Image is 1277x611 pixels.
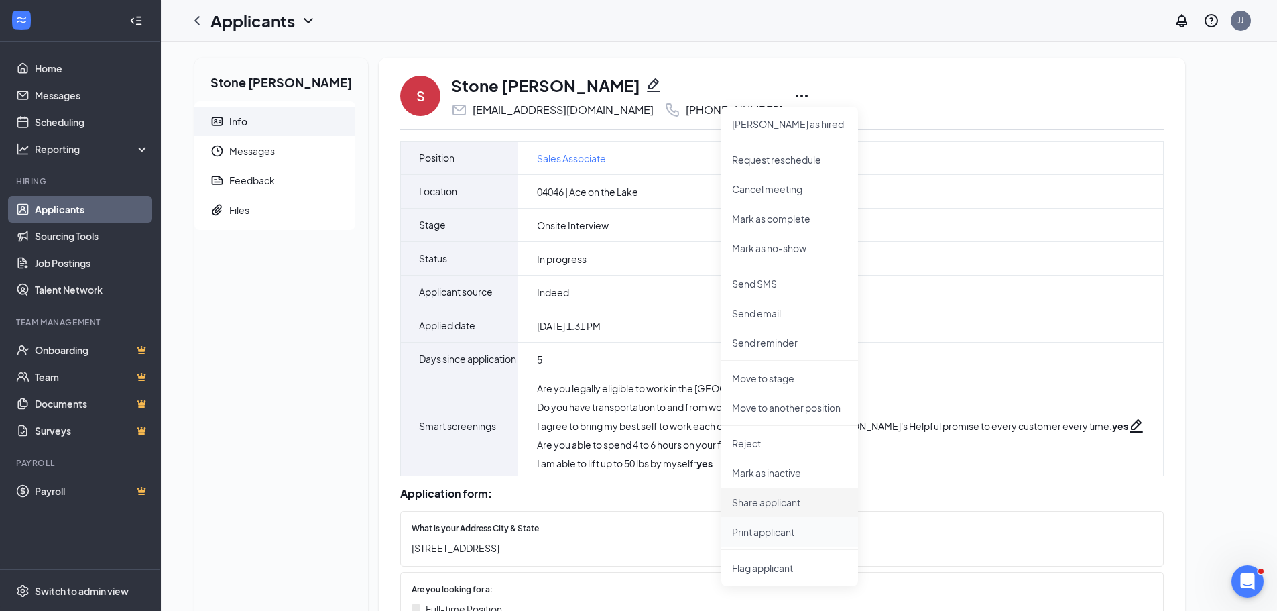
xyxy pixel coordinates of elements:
[416,87,425,105] div: S
[419,242,447,275] span: Status
[1237,15,1244,26] div: JJ
[194,58,368,101] h2: Stone [PERSON_NAME]
[16,457,147,469] div: Payroll
[646,77,662,93] svg: Pencil
[537,457,1128,470] div: I am able to lift up to 50 lbs by myself :
[35,478,149,504] a: PayrollCrown
[35,55,149,82] a: Home
[35,109,149,135] a: Scheduling
[400,487,1164,500] div: Application form:
[229,203,249,217] div: Files
[189,13,205,29] svg: ChevronLeft
[537,319,601,333] span: [DATE] 1:31 PM
[732,336,847,349] p: Send reminder
[229,174,275,187] div: Feedback
[732,153,847,166] p: Request reschedule
[210,174,224,187] svg: Report
[15,13,28,27] svg: WorkstreamLogo
[537,151,606,166] a: Sales Associate
[1112,420,1128,432] strong: yes
[412,584,493,596] span: Are you looking for a:
[419,142,454,174] span: Position
[537,185,638,199] span: 04046 | Ace on the Lake
[210,115,224,128] svg: ContactCard
[300,13,316,29] svg: ChevronDown
[732,372,847,385] p: Move to stage
[537,252,587,266] span: In progress
[732,561,847,575] span: Flag applicant
[1203,13,1219,29] svg: QuestionInfo
[732,496,847,509] p: Share applicant
[451,102,467,118] svg: Email
[419,309,475,342] span: Applied date
[229,115,247,128] div: Info
[210,203,224,217] svg: Paperclip
[794,88,810,104] svg: Ellipses
[35,364,149,390] a: TeamCrown
[35,337,149,364] a: OnboardingCrown
[732,212,847,225] p: Mark as complete
[732,466,847,480] p: Mark as inactive
[194,166,355,195] a: ReportFeedback
[537,382,1128,395] div: Are you legally eligible to work in the [GEOGRAPHIC_DATA]? :
[210,144,224,158] svg: Clock
[412,522,539,535] span: What is your Address City & State
[473,103,654,117] div: [EMAIL_ADDRESS][DOMAIN_NAME]
[16,317,147,328] div: Team Management
[664,102,680,118] svg: Phone
[194,195,355,225] a: PaperclipFiles
[696,457,713,469] strong: yes
[686,103,783,117] div: [PHONE_NUMBER]
[732,241,847,255] p: Mark as no-show
[419,175,457,208] span: Location
[1174,13,1190,29] svg: Notifications
[35,249,149,276] a: Job Postings
[35,196,149,223] a: Applicants
[419,209,446,241] span: Stage
[412,541,1139,555] span: [STREET_ADDRESS]
[35,584,129,598] div: Switch to admin view
[732,437,847,450] p: Reject
[35,82,149,109] a: Messages
[16,142,29,156] svg: Analysis
[451,74,640,97] h1: Stone [PERSON_NAME]
[194,107,355,136] a: ContactCardInfo
[35,142,150,156] div: Reporting
[16,584,29,598] svg: Settings
[35,223,149,249] a: Sourcing Tools
[537,419,1128,433] div: I agree to bring my best self to work each day in order to deliver on [PERSON_NAME]'s Helpful pro...
[419,343,516,376] span: Days since application
[732,277,847,290] p: Send SMS
[537,286,569,299] span: Indeed
[35,417,149,444] a: SurveysCrown
[35,276,149,303] a: Talent Network
[537,400,1128,414] div: Do you have transportation to and from work :
[1128,418,1144,434] svg: Pencil
[419,276,493,309] span: Applicant source
[537,438,1128,451] div: Are you able to spend 4 to 6 hours on your feet at a time? :
[419,410,496,443] span: Smart screenings
[732,307,847,320] p: Send email
[537,353,542,366] span: 5
[732,525,847,539] p: Print applicant
[732,182,847,196] p: Cancel meeting
[537,219,609,232] span: Onsite Interview
[210,9,295,32] h1: Applicants
[194,136,355,166] a: ClockMessages
[732,401,847,414] p: Move to another position
[1231,565,1264,598] iframe: Intercom live chat
[35,390,149,417] a: DocumentsCrown
[129,14,143,27] svg: Collapse
[16,176,147,187] div: Hiring
[732,117,847,131] p: [PERSON_NAME] as hired
[229,136,345,166] span: Messages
